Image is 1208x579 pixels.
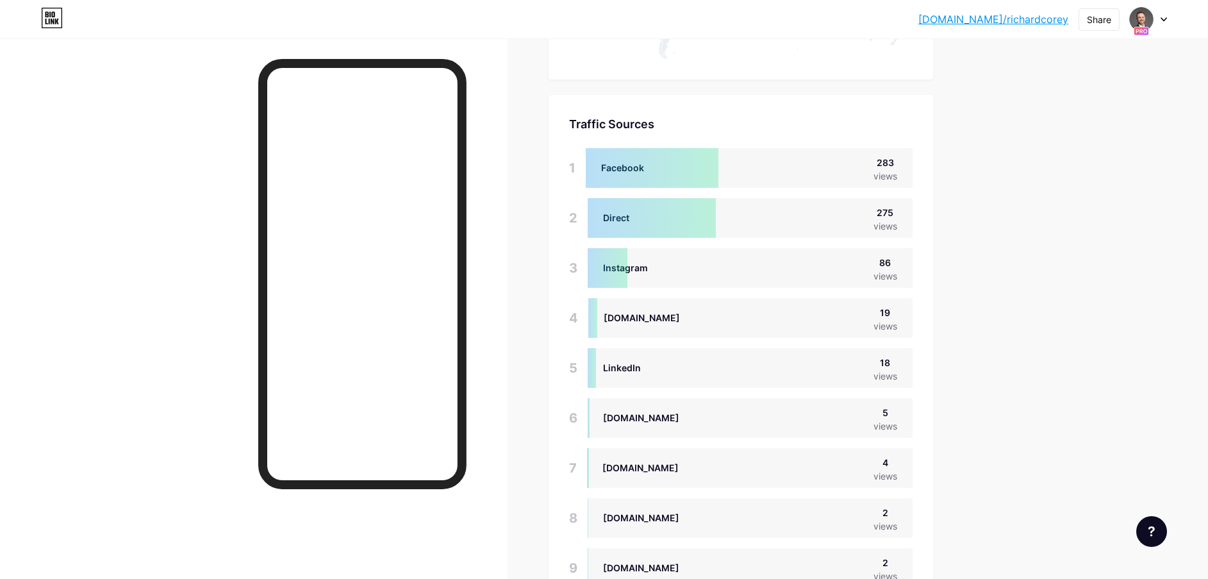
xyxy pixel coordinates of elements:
[602,461,679,474] div: [DOMAIN_NAME]
[569,198,577,238] div: 2
[604,311,680,324] div: [DOMAIN_NAME]
[873,369,897,383] div: views
[603,361,641,374] div: LinkedIn
[1087,13,1111,26] div: Share
[873,156,897,169] div: 283
[569,498,577,538] div: 8
[603,561,679,575] div: [DOMAIN_NAME]
[672,52,675,54] path: Falkland Islands (Malvinas)
[873,256,897,269] div: 86
[569,398,577,438] div: 6
[873,319,897,333] div: views
[569,148,575,188] div: 1
[873,356,897,369] div: 18
[873,456,897,469] div: 4
[569,448,577,488] div: 7
[918,12,1068,27] a: [DOMAIN_NAME]/richardcorey
[873,556,897,569] div: 2
[603,511,679,524] div: [DOMAIN_NAME]
[569,115,913,133] div: Traffic Sources
[569,298,578,338] div: 4
[873,519,897,533] div: views
[873,469,897,483] div: views
[873,206,897,219] div: 275
[797,48,798,50] path: French Southern Territories
[873,506,897,519] div: 2
[569,348,577,388] div: 5
[873,306,897,319] div: 19
[569,248,577,288] div: 3
[873,219,897,233] div: views
[873,419,897,433] div: views
[873,169,897,183] div: views
[873,406,897,419] div: 5
[873,269,897,283] div: views
[603,411,679,424] div: [DOMAIN_NAME]
[1129,7,1154,31] img: janakjones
